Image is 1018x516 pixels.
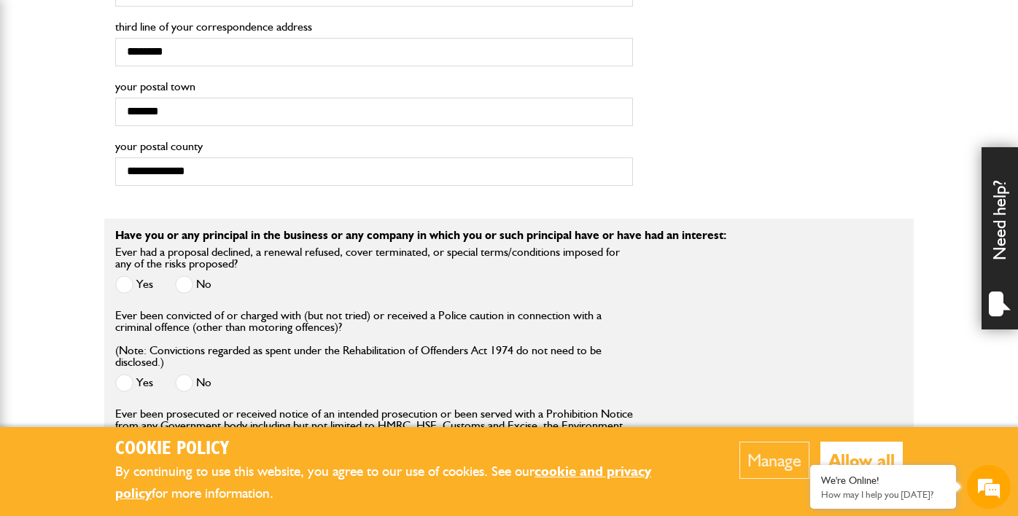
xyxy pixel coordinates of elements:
p: Have you or any principal in the business or any company in which you or such principal have or h... [115,230,903,241]
label: Ever had a proposal declined, a renewal refused, cover terminated, or special terms/conditions im... [115,246,633,270]
label: your postal county [115,141,633,152]
input: Enter your email address [19,178,266,210]
div: We're Online! [821,474,945,487]
em: Start Chat [198,404,265,424]
img: d_20077148190_company_1631870298795_20077148190 [25,81,61,101]
label: Ever been prosecuted or received notice of an intended prosecution or been served with a Prohibit... [115,408,633,443]
label: No [175,275,211,294]
label: Ever been convicted of or charged with (but not tried) or received a Police caution in connection... [115,310,633,368]
button: Manage [739,442,809,479]
label: Yes [115,374,153,392]
h2: Cookie Policy [115,438,695,461]
div: Need help? [982,147,1018,329]
input: Enter your phone number [19,221,266,253]
label: No [175,374,211,392]
input: Enter your last name [19,135,266,167]
p: By continuing to use this website, you agree to our use of cookies. See our for more information. [115,461,695,505]
button: Allow all [820,442,903,479]
label: third line of your correspondence address [115,21,633,33]
label: Yes [115,275,153,294]
div: Minimize live chat window [239,7,274,42]
label: your postal town [115,81,633,93]
p: How may I help you today? [821,489,945,500]
textarea: Type your message and hit 'Enter' [19,264,266,392]
div: Chat with us now [76,82,245,101]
